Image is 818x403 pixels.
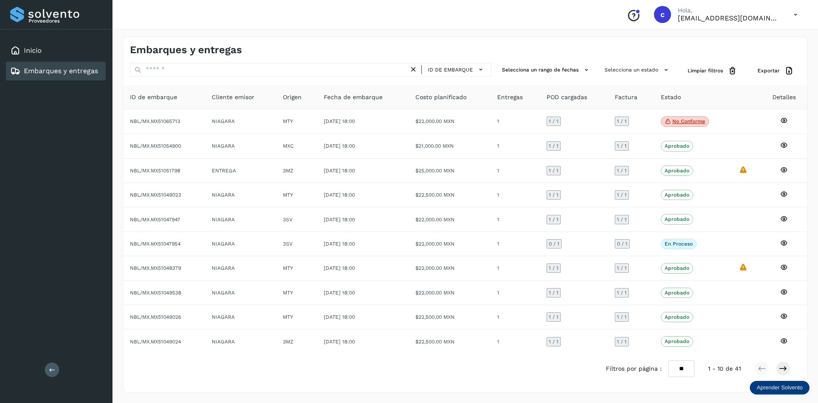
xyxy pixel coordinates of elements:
[549,168,559,173] span: 1 / 1
[205,159,276,183] td: ENTREGA
[205,183,276,207] td: NIAGARA
[324,290,355,296] span: [DATE] 18:00
[665,168,689,174] p: Aprobado
[490,232,540,256] td: 1
[498,63,594,77] button: Selecciona un rango de fechas
[276,183,317,207] td: MTY
[617,168,627,173] span: 1 / 1
[409,256,490,280] td: $22,000.00 MXN
[549,241,559,246] span: 0 / 1
[490,305,540,329] td: 1
[409,183,490,207] td: $22,500.00 MXN
[324,265,355,271] span: [DATE] 18:00
[212,93,254,102] span: Cliente emisor
[490,281,540,305] td: 1
[276,109,317,134] td: MTY
[549,119,559,124] span: 1 / 1
[276,281,317,305] td: MTY
[615,93,637,102] span: Factura
[130,217,180,223] span: NBL/MX.MX51047947
[665,265,689,271] p: Aprobado
[750,381,809,394] div: Aprender Solvento
[617,314,627,320] span: 1 / 1
[549,192,559,197] span: 1 / 1
[617,290,627,295] span: 1 / 1
[130,44,242,56] h4: Embarques y entregas
[6,62,106,80] div: Embarques y entregas
[617,119,627,124] span: 1 / 1
[606,364,662,373] span: Filtros por página :
[276,207,317,232] td: 3SV
[130,192,181,198] span: NBL/MX.MX51049023
[130,143,181,149] span: NBL/MX.MX51054900
[324,339,355,345] span: [DATE] 18:00
[549,266,559,271] span: 1 / 1
[324,192,355,198] span: [DATE] 18:00
[665,338,689,344] p: Aprobado
[617,339,627,344] span: 1 / 1
[415,93,467,102] span: Costo planificado
[490,109,540,134] td: 1
[205,207,276,232] td: NIAGARA
[324,217,355,223] span: [DATE] 18:00
[276,256,317,280] td: MTY
[665,216,689,222] p: Aprobado
[490,207,540,232] td: 1
[617,241,628,246] span: 0 / 1
[409,159,490,183] td: $25,000.00 MXN
[276,232,317,256] td: 3SV
[681,63,744,79] button: Limpiar filtros
[490,183,540,207] td: 1
[6,41,106,60] div: Inicio
[665,314,689,320] p: Aprobado
[409,281,490,305] td: $22,000.00 MXN
[490,256,540,280] td: 1
[324,143,355,149] span: [DATE] 18:00
[276,305,317,329] td: MTY
[617,217,627,222] span: 1 / 1
[130,290,181,296] span: NBL/MX.MX51049538
[276,134,317,158] td: MXC
[665,143,689,149] p: Aprobado
[409,232,490,256] td: $22,000.00 MXN
[324,168,355,174] span: [DATE] 18:00
[324,93,383,102] span: Fecha de embarque
[409,134,490,158] td: $21,000.00 MXN
[497,93,523,102] span: Entregas
[665,192,689,198] p: Aprobado
[205,256,276,280] td: NIAGARA
[601,63,674,77] button: Selecciona un estado
[665,241,693,247] p: En proceso
[665,290,689,296] p: Aprobado
[324,241,355,247] span: [DATE] 18:00
[617,143,627,149] span: 1 / 1
[409,305,490,329] td: $22,500.00 MXN
[678,7,780,14] p: Hola,
[205,329,276,353] td: NIAGARA
[490,134,540,158] td: 1
[205,109,276,134] td: NIAGARA
[549,290,559,295] span: 1 / 1
[276,159,317,183] td: 3MZ
[324,314,355,320] span: [DATE] 18:00
[409,329,490,353] td: $22,500.00 MXN
[688,67,723,74] span: Limpiar filtros
[130,118,180,124] span: NBL/MX.MX51065713
[758,67,780,74] span: Exportar
[428,66,473,74] span: ID de embarque
[24,46,42,54] a: Inicio
[409,207,490,232] td: $22,000.00 MXN
[130,265,181,271] span: NBL/MX.MX51048379
[549,143,559,149] span: 1 / 1
[678,14,780,22] p: credito.cobranza@en-trega.com
[205,281,276,305] td: NIAGARA
[276,329,317,353] td: 3MZ
[409,109,490,134] td: $22,000.00 MXN
[751,63,801,79] button: Exportar
[549,339,559,344] span: 1 / 1
[708,364,741,373] span: 1 - 10 de 41
[672,118,705,124] p: No conforme
[549,314,559,320] span: 1 / 1
[547,93,587,102] span: POD cargadas
[24,67,98,75] a: Embarques y entregas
